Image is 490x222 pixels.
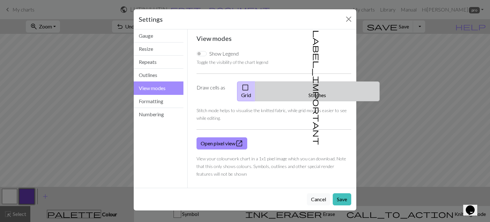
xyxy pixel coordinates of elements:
button: Outlines [134,69,183,82]
button: Grid [237,81,256,101]
a: Open pixel view [197,137,247,149]
small: Stitch mode helps to visualise the knitted fabric, while grid mode is easier to see while editing. [197,108,347,121]
span: open_in_new [235,139,243,148]
button: Close [344,14,354,24]
button: Gauge [134,29,183,42]
button: Save [333,193,351,205]
small: Toggle the visibility of the chart legend [197,59,268,65]
button: Formatting [134,95,183,108]
iframe: chat widget [463,196,484,216]
span: label_important [312,30,321,145]
h5: View modes [197,34,352,42]
button: Numbering [134,108,183,121]
button: Repeats [134,56,183,69]
button: Resize [134,42,183,56]
label: Show Legend [209,50,239,57]
button: Cancel [307,193,330,205]
button: Stitches [255,81,380,101]
button: View modes [134,81,183,95]
h5: Settings [139,14,163,24]
span: check_box_outline_blank [241,83,249,92]
small: View your colourwork chart in a 1x1 pixel image which you can download. Note that this only shows... [197,156,346,177]
label: Draw cells as [193,81,233,101]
